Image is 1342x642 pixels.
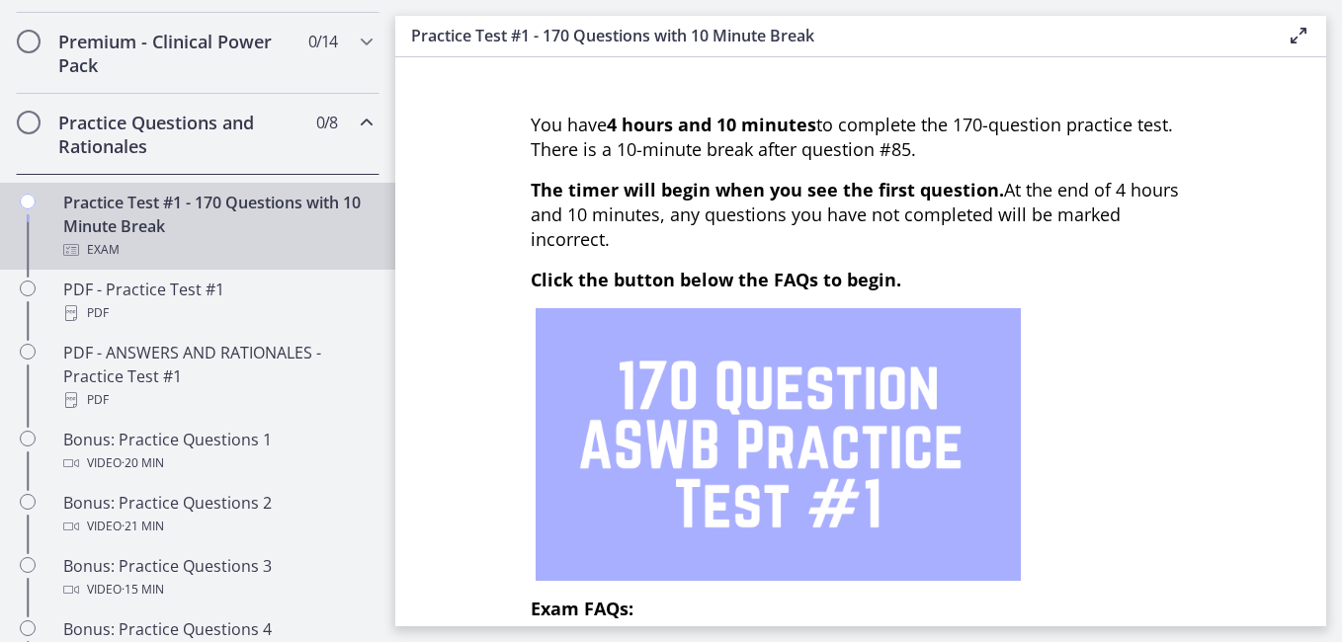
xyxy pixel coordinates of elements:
[63,278,372,325] div: PDF - Practice Test #1
[531,113,1173,161] span: You have to complete the 170-question practice test. There is a 10-minute break after question #85.
[63,451,372,475] div: Video
[316,111,337,134] span: 0 / 8
[58,111,299,158] h2: Practice Questions and Rationales
[531,178,1179,251] span: At the end of 4 hours and 10 minutes, any questions you have not completed will be marked incorrect.
[63,238,372,262] div: Exam
[411,24,1255,47] h3: Practice Test #1 - 170 Questions with 10 Minute Break
[63,341,372,412] div: PDF - ANSWERS AND RATIONALES - Practice Test #1
[122,515,164,538] span: · 21 min
[536,308,1021,581] img: 1.png
[122,578,164,602] span: · 15 min
[531,597,633,620] span: Exam FAQs:
[308,30,337,53] span: 0 / 14
[63,428,372,475] div: Bonus: Practice Questions 1
[63,301,372,325] div: PDF
[63,388,372,412] div: PDF
[607,113,816,136] strong: 4 hours and 10 minutes
[63,491,372,538] div: Bonus: Practice Questions 2
[63,191,372,262] div: Practice Test #1 - 170 Questions with 10 Minute Break
[63,515,372,538] div: Video
[122,451,164,475] span: · 20 min
[531,268,901,291] span: Click the button below the FAQs to begin.
[531,178,1004,201] span: The timer will begin when you see the first question.
[63,578,372,602] div: Video
[63,554,372,602] div: Bonus: Practice Questions 3
[58,30,299,77] h2: Premium - Clinical Power Pack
